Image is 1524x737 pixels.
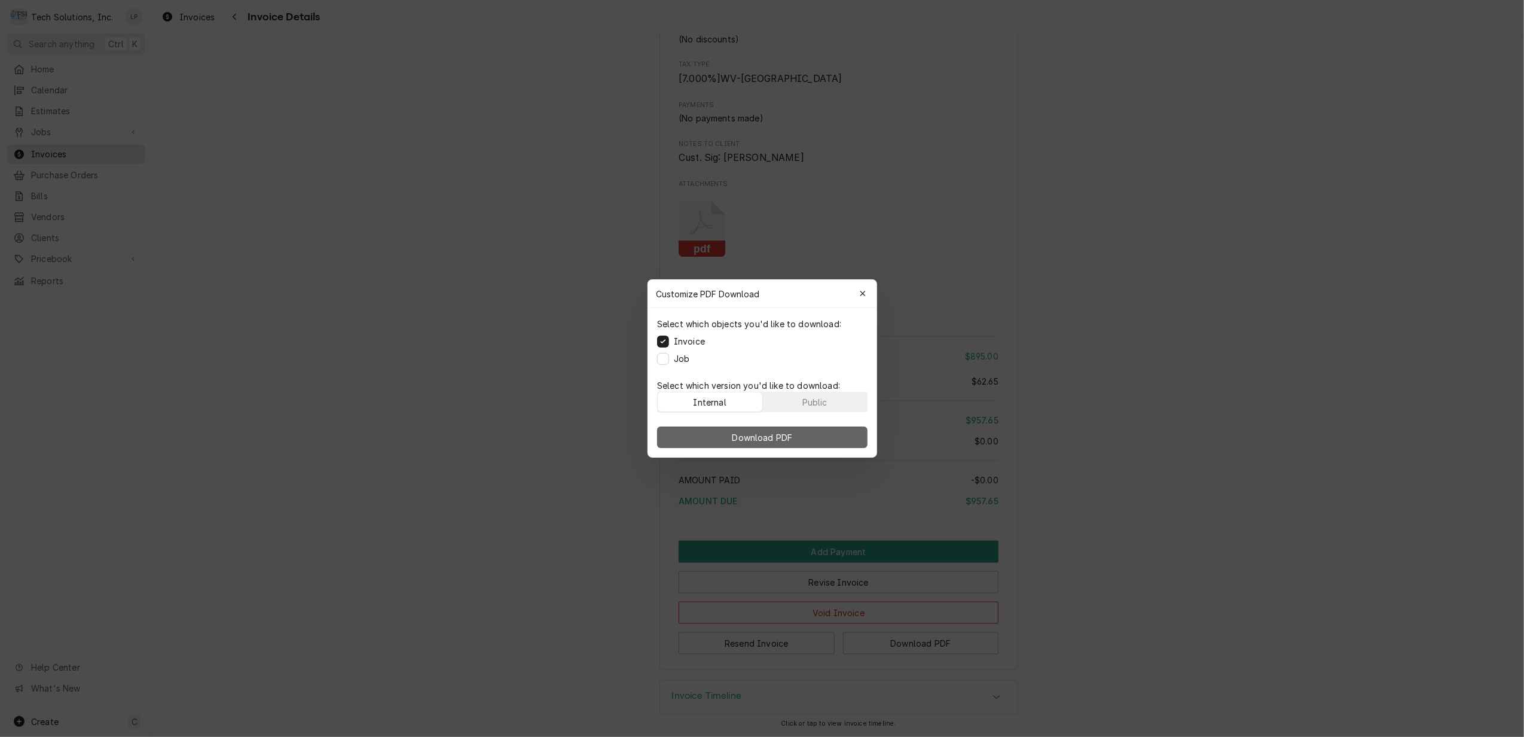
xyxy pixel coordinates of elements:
span: Download PDF [729,431,795,444]
button: Download PDF [657,427,868,448]
div: Customize PDF Download [648,279,877,308]
label: Invoice [674,335,705,348]
label: Job [674,352,689,365]
p: Select which version you'd like to download: [657,379,868,392]
p: Select which objects you'd like to download: [657,318,841,330]
div: Internal [693,396,726,409]
div: Public [802,396,827,409]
